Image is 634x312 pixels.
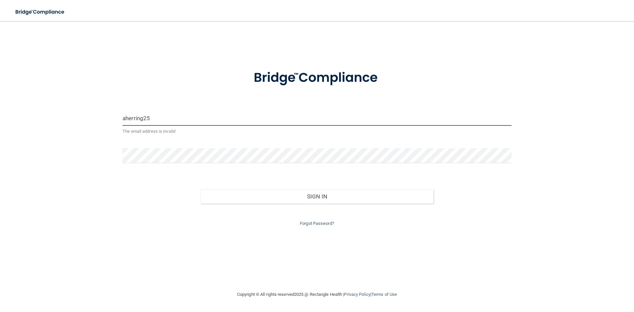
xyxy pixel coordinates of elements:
[10,5,71,19] img: bridge_compliance_login_screen.278c3ca4.svg
[123,127,511,135] p: The email address is invalid
[371,292,397,297] a: Terms of Use
[123,111,511,126] input: Email
[240,61,394,95] img: bridge_compliance_login_screen.278c3ca4.svg
[200,189,434,204] button: Sign In
[196,284,438,305] div: Copyright © All rights reserved 2025 @ Rectangle Health | |
[300,221,334,226] a: Forgot Password?
[344,292,370,297] a: Privacy Policy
